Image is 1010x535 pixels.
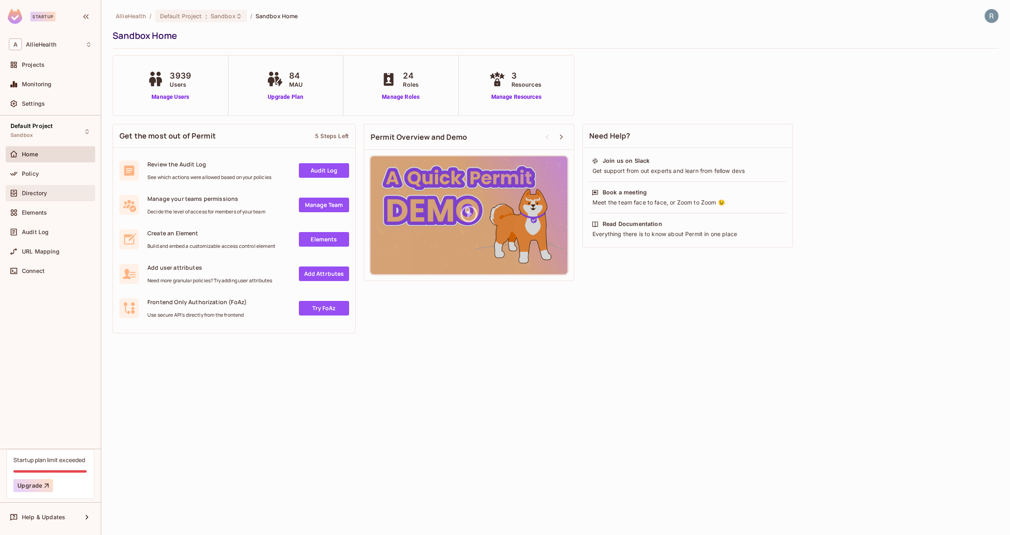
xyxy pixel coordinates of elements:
span: Audit Log [22,229,49,235]
span: Manage your teams permissions [147,195,265,202]
span: MAU [289,80,303,89]
div: Get support from out experts and learn from fellow devs [592,167,784,175]
span: Roles [403,80,419,89]
span: Sandbox [211,12,236,20]
span: 24 [403,70,419,82]
div: 5 Steps Left [315,132,349,140]
span: 3 [511,70,541,82]
span: Directory [22,190,47,196]
span: Default Project [160,12,202,20]
div: Meet the team face to face, or Zoom to Zoom 😉 [592,198,784,207]
span: Sandbox [11,132,33,139]
div: Join us on Slack [603,157,650,165]
span: Need more granular policies? Try adding user attributes [147,277,272,284]
span: Users [170,80,191,89]
span: Need Help? [589,131,631,141]
span: Create an Element [147,229,275,237]
span: Build and embed a customizable access control element [147,243,275,249]
img: SReyMgAAAABJRU5ErkJggg== [8,9,22,24]
span: Resources [511,80,541,89]
a: Manage Roles [379,93,423,101]
a: Manage Resources [487,93,545,101]
span: Sandbox Home [256,12,298,20]
a: Upgrade Plan [265,93,307,101]
li: / [149,12,151,20]
a: Manage Team [299,198,349,212]
a: Add Attrbutes [299,266,349,281]
span: Frontend Only Authorization (FoAz) [147,298,247,306]
img: Rodrigo Mayer [985,9,998,23]
span: Connect [22,268,45,274]
div: Startup plan limit exceeded [13,456,85,464]
span: Permit Overview and Demo [371,132,467,142]
span: Elements [22,209,47,216]
span: See which actions were allowed based on your policies [147,174,271,181]
span: Policy [22,171,39,177]
div: Startup [30,12,55,21]
span: Add user attributes [147,264,272,271]
a: Audit Log [299,163,349,178]
div: Read Documentation [603,220,662,228]
a: Try FoAz [299,301,349,315]
li: / [250,12,252,20]
span: : [205,13,208,19]
span: Settings [22,100,45,107]
span: Review the Audit Log [147,160,271,168]
div: Everything there is to know about Permit in one place [592,230,784,238]
span: Default Project [11,123,53,129]
div: Sandbox Home [113,30,995,42]
span: A [9,38,22,50]
a: Manage Users [145,93,195,101]
span: Workspace: AllieHealth [26,41,56,48]
div: Book a meeting [603,188,647,196]
button: Upgrade [13,479,53,492]
span: Projects [22,62,45,68]
span: 84 [289,70,303,82]
span: Get the most out of Permit [119,131,216,141]
span: Decide the level of access for members of your team [147,209,265,215]
a: Elements [299,232,349,247]
span: Use secure API's directly from the frontend [147,312,247,318]
span: the active workspace [116,12,146,20]
span: Help & Updates [22,514,65,520]
span: 3939 [170,70,191,82]
span: Home [22,151,38,158]
span: URL Mapping [22,248,60,255]
span: Monitoring [22,81,52,87]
